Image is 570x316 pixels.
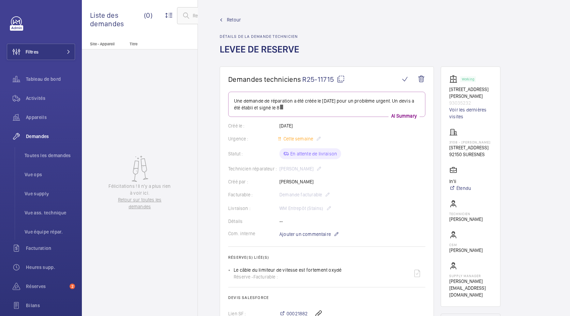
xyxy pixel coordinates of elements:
[25,190,75,197] span: Vue supply
[177,7,287,24] input: Recherche par numéro de demande ou devis
[228,75,301,84] span: Demandes techniciens
[449,247,483,254] p: [PERSON_NAME]
[220,43,303,66] h1: LEVEE DE RESERVE
[449,106,492,120] a: Voir les dernières visites
[7,44,75,60] button: Filtres
[25,171,75,178] span: Vue ops
[25,209,75,216] span: Vue ass. technique
[228,295,425,300] h2: Devis Salesforce
[108,196,172,210] a: Retour sur toutes les demandes
[220,34,303,39] h2: Détails de la demande technicien
[449,274,492,278] p: Supply manager
[26,48,39,55] span: Filtres
[449,178,471,185] p: In'li
[26,95,75,102] span: Activités
[26,302,75,309] span: Bilans
[26,114,75,121] span: Appareils
[462,78,474,80] p: Working
[449,243,483,247] p: CSM
[449,185,471,192] a: Étendu
[26,283,67,290] span: Réserves
[234,97,420,111] p: Une demande de réparation a été créée le [DATE] pour un problème urgent. Un devis a été établi et...
[227,16,241,23] span: Retour
[449,151,491,158] p: 92150 SURESNES
[26,76,75,82] span: Tableau de bord
[449,100,492,106] p: 93035232
[449,278,492,298] p: [PERSON_NAME][EMAIL_ADDRESS][DOMAIN_NAME]
[279,231,331,238] span: Ajouter un commentaire
[26,133,75,140] span: Demandes
[449,86,492,100] p: [STREET_ADDRESS][PERSON_NAME]
[90,11,144,28] span: Liste des demandes
[234,273,253,280] span: Réserve -
[449,140,491,144] p: 3108 - [PERSON_NAME]
[302,75,345,84] span: R25-11715
[70,284,75,289] span: 2
[389,112,420,119] p: AI Summary
[25,152,75,159] span: Toutes les demandes
[82,42,127,46] p: Site - Appareil
[449,144,491,151] p: [STREET_ADDRESS]
[449,216,483,223] p: [PERSON_NAME]
[26,245,75,252] span: Facturation
[228,255,425,260] h2: Réserve(s) liée(s)
[253,273,278,280] span: Facturable :
[449,212,483,216] p: Technicien
[449,75,460,83] img: elevator.svg
[25,228,75,235] span: Vue équipe répar.
[130,42,175,46] p: Titre
[108,183,172,196] p: Félicitations ! Il n'y a plus rien à voir ici.
[26,264,75,271] span: Heures supp.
